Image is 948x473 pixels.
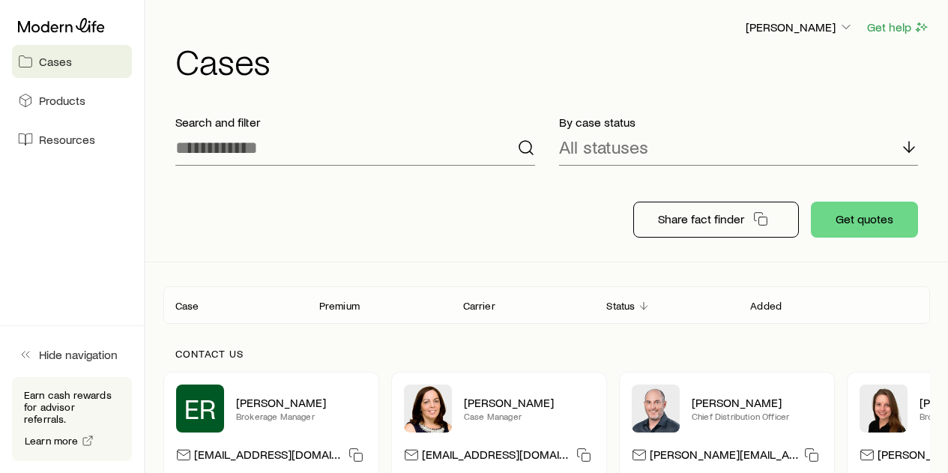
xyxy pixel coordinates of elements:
[650,447,798,467] p: [PERSON_NAME][EMAIL_ADDRESS][DOMAIN_NAME]
[658,211,744,226] p: Share fact finder
[746,19,854,34] p: [PERSON_NAME]
[559,136,648,157] p: All statuses
[692,395,822,410] p: [PERSON_NAME]
[39,54,72,69] span: Cases
[175,348,918,360] p: Contact us
[24,389,120,425] p: Earn cash rewards for advisor referrals.
[25,436,79,446] span: Learn more
[184,394,216,424] span: ER
[12,123,132,156] a: Resources
[750,300,782,312] p: Added
[422,447,570,467] p: [EMAIL_ADDRESS][DOMAIN_NAME]
[745,19,854,37] button: [PERSON_NAME]
[39,132,95,147] span: Resources
[194,447,342,467] p: [EMAIL_ADDRESS][DOMAIN_NAME]
[632,385,680,433] img: Dan Pierson
[175,300,199,312] p: Case
[236,410,366,422] p: Brokerage Manager
[236,395,366,410] p: [PERSON_NAME]
[319,300,360,312] p: Premium
[606,300,635,312] p: Status
[175,115,535,130] p: Search and filter
[39,347,118,362] span: Hide navigation
[463,300,495,312] p: Carrier
[12,45,132,78] a: Cases
[12,338,132,371] button: Hide navigation
[559,115,919,130] p: By case status
[464,395,594,410] p: [PERSON_NAME]
[39,93,85,108] span: Products
[692,410,822,422] p: Chief Distribution Officer
[175,43,930,79] h1: Cases
[633,202,799,238] button: Share fact finder
[860,385,908,433] img: Ellen Wall
[811,202,918,238] button: Get quotes
[12,84,132,117] a: Products
[12,377,132,461] div: Earn cash rewards for advisor referrals.Learn more
[404,385,452,433] img: Heather McKee
[464,410,594,422] p: Case Manager
[163,286,930,324] div: Client cases
[866,19,930,36] button: Get help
